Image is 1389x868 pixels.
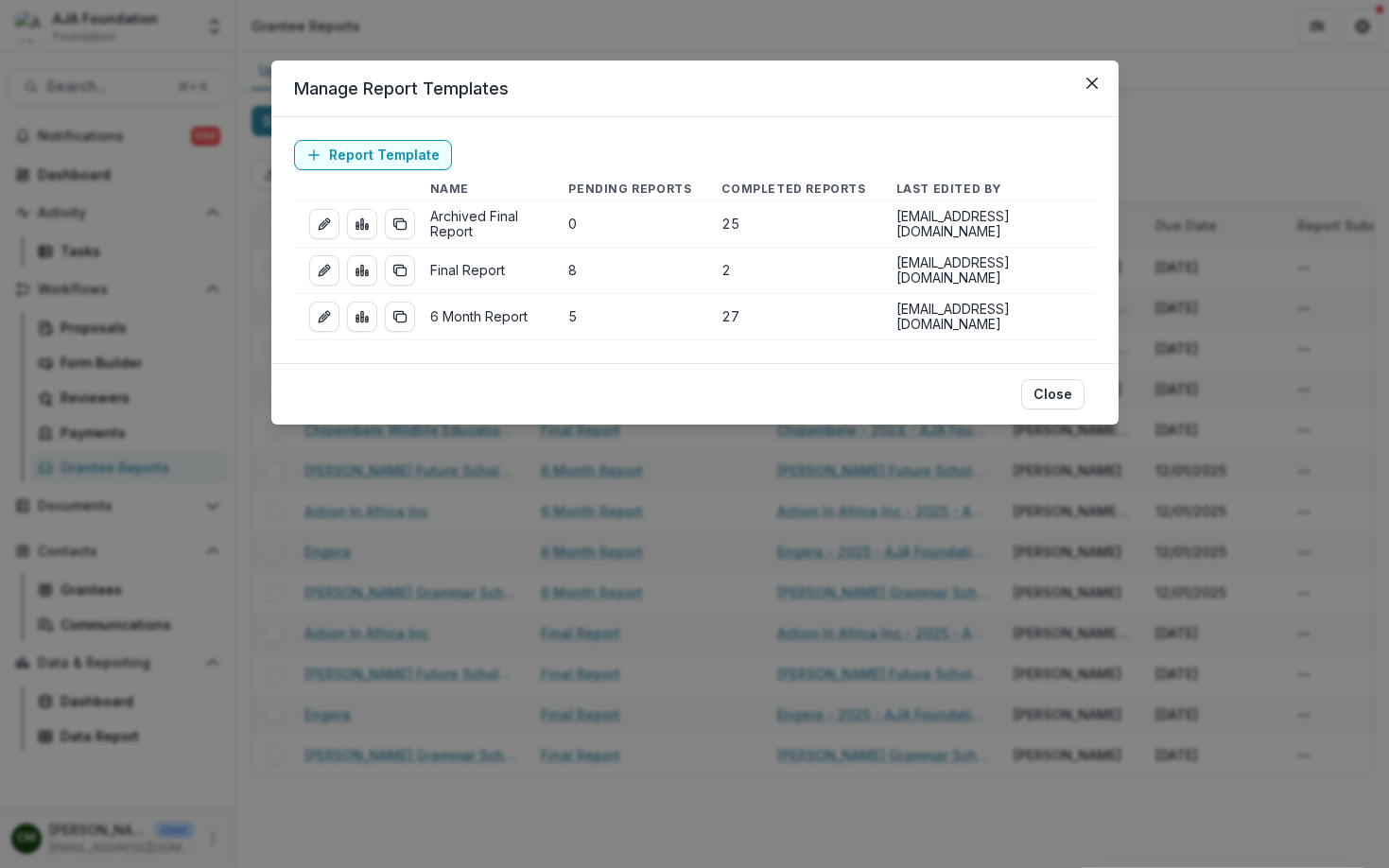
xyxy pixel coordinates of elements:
[706,248,880,294] td: 2
[706,201,880,248] td: 25
[881,201,1096,248] td: [EMAIL_ADDRESS][DOMAIN_NAME]
[553,201,706,248] td: 0
[347,302,377,332] a: view-aggregated-responses
[553,178,706,201] th: Pending Reports
[347,209,377,239] a: view-aggregated-responses
[706,178,880,201] th: Completed Reports
[385,209,415,239] button: duplicate-report-responses
[415,201,554,248] td: Archived Final Report
[881,248,1096,294] td: [EMAIL_ADDRESS][DOMAIN_NAME]
[553,248,706,294] td: 8
[385,255,415,286] button: duplicate-report-responses
[415,178,554,201] th: Name
[415,248,554,294] td: Final Report
[385,302,415,332] button: duplicate-report-responses
[881,294,1096,340] td: [EMAIL_ADDRESS][DOMAIN_NAME]
[347,255,377,286] a: view-aggregated-responses
[309,302,339,332] a: edit-report
[271,61,1119,117] header: Manage Report Templates
[309,255,339,286] a: edit-report
[1021,379,1085,409] button: Close
[415,294,554,340] td: 6 Month Report
[553,294,706,340] td: 5
[309,209,339,239] a: edit-report
[881,178,1096,201] th: Last Edited By
[706,294,880,340] td: 27
[294,140,452,170] a: Report Template
[1077,68,1107,98] button: Close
